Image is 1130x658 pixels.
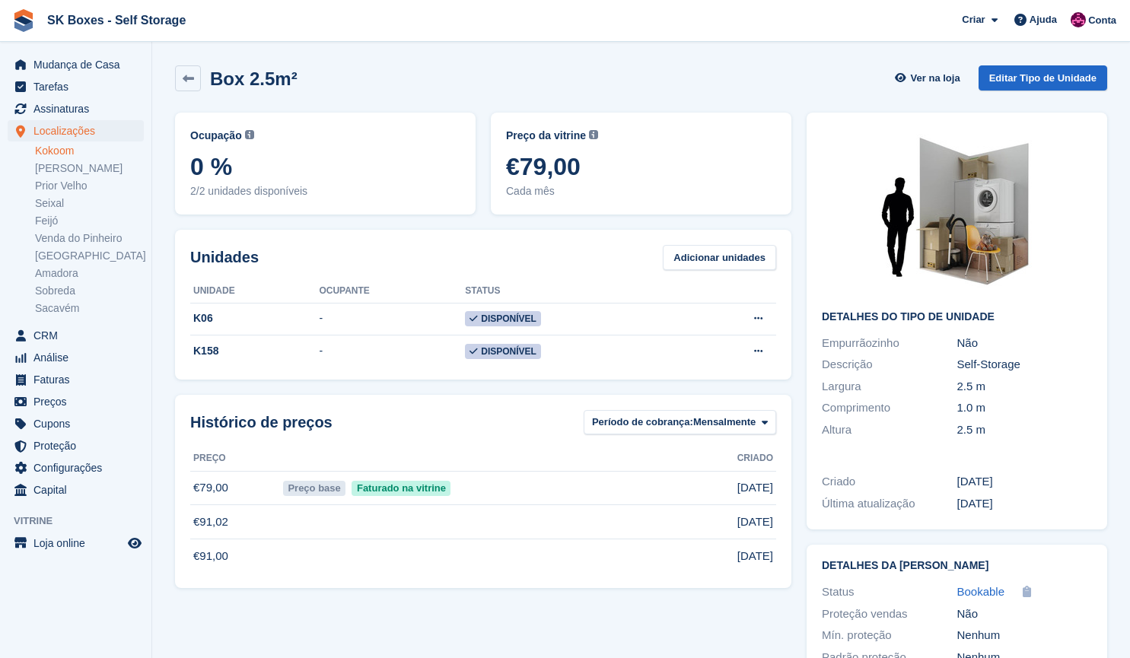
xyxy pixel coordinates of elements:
a: Feijó [35,214,144,228]
span: Tarefas [33,76,125,97]
img: Joana Alegria [1071,12,1086,27]
a: SK Boxes - Self Storage [41,8,192,33]
a: Editar Tipo de Unidade [979,65,1107,91]
span: Análise [33,347,125,368]
a: menu [8,325,144,346]
h2: Detalhes da [PERSON_NAME] [822,560,1092,572]
div: [DATE] [957,473,1093,491]
button: Período de cobrança: Mensalmente [584,410,776,435]
span: Mensalmente [693,415,756,430]
span: [DATE] [737,513,773,531]
div: 2.5 m [957,378,1093,396]
th: Ocupante [319,279,465,304]
div: [DATE] [957,495,1093,513]
div: K158 [190,343,319,359]
span: Loja online [33,532,125,554]
span: Assinaturas [33,98,125,119]
a: Venda do Pinheiro [35,231,144,246]
a: [PERSON_NAME] [35,161,144,176]
a: Seixal [35,196,144,211]
div: Não [957,335,1093,352]
span: Período de cobrança: [592,415,693,430]
a: menu [8,391,144,412]
img: icon-info-grey-7440780725fd019a000dd9b08b2336e03edf1995a4989e88bcd33f0948082b44.svg [589,130,598,139]
div: Self-Storage [957,356,1093,374]
h2: Box 2.5m² [210,68,298,89]
span: Configurações [33,457,125,478]
span: Preço da vitrine [506,128,586,144]
span: [DATE] [737,548,773,565]
a: menu [8,120,144,141]
a: menu [8,457,144,478]
span: Faturas [33,369,125,390]
span: 0 % [190,153,460,180]
a: Adicionar unidades [663,245,776,270]
span: Disponível [465,344,541,359]
div: K06 [190,310,319,326]
span: Proteção [33,435,125,456]
div: 2.5 m [957,421,1093,439]
span: €79,00 [506,153,776,180]
span: Disponível [465,311,541,326]
img: 25-sqft-unit.jpg [843,128,1071,299]
span: Ver na loja [911,71,960,86]
div: Última atualização [822,495,957,513]
a: Ver na loja [893,65,966,91]
a: Loja de pré-visualização [126,534,144,552]
h2: Detalhes do tipo de unidade [822,311,1092,323]
div: Não [957,606,1093,623]
div: Nenhum [957,627,1093,644]
h2: Unidades [190,246,259,269]
a: menu [8,435,144,456]
a: Bookable [957,583,1005,601]
span: Mudança de Casa [33,54,125,75]
span: Criar [962,12,985,27]
img: icon-info-grey-7440780725fd019a000dd9b08b2336e03edf1995a4989e88bcd33f0948082b44.svg [245,130,254,139]
span: Criado [737,451,773,465]
span: Preços [33,391,125,412]
div: Largura [822,378,957,396]
span: Ocupação [190,128,242,144]
a: menu [8,369,144,390]
td: €79,00 [190,471,280,505]
span: Bookable [957,585,1005,598]
span: Vitrine [14,513,151,529]
div: 1.0 m [957,399,1093,417]
a: Sacavém [35,301,144,316]
a: menu [8,479,144,501]
a: Prior Velho [35,179,144,193]
a: menu [8,54,144,75]
th: Status [465,279,684,304]
span: Conta [1088,13,1116,28]
a: menu [8,76,144,97]
a: menu [8,347,144,368]
span: Ajuda [1030,12,1057,27]
a: menu [8,98,144,119]
span: Preço base [283,481,345,496]
a: menu [8,413,144,434]
a: Sobreda [35,284,144,298]
a: [GEOGRAPHIC_DATA] [35,249,144,263]
div: Descrição [822,356,957,374]
img: stora-icon-8386f47178a22dfd0bd8f6a31ec36ba5ce8667c1dd55bd0f319d3a0aa187defe.svg [12,9,35,32]
span: Faturado na vitrine [352,481,450,496]
a: Amadora [35,266,144,281]
a: Kokoom [35,144,144,158]
span: Cada mês [506,183,776,199]
td: - [319,335,465,367]
div: Proteção vendas [822,606,957,623]
td: - [319,303,465,335]
span: Cupons [33,413,125,434]
div: Criado [822,473,957,491]
td: €91,02 [190,505,280,539]
div: Empurrãozinho [822,335,957,352]
th: Unidade [190,279,319,304]
span: [DATE] [737,479,773,497]
div: Status [822,583,957,601]
span: Capital [33,479,125,501]
div: Altura [822,421,957,439]
th: Preço [190,447,280,471]
a: menu [8,532,144,554]
span: 2/2 unidades disponíveis [190,183,460,199]
div: Comprimento [822,399,957,417]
